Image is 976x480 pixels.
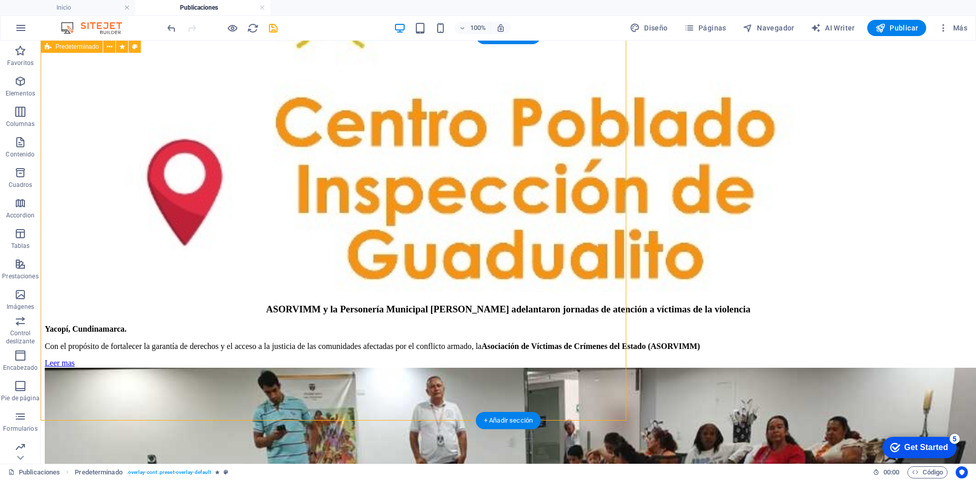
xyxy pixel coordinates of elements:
[934,20,971,36] button: Más
[496,23,505,33] i: Al redimensionar, ajustar el nivel de zoom automáticamente para ajustarse al dispositivo elegido.
[883,466,899,478] span: 00 00
[247,22,259,34] i: Volver a cargar página
[630,23,668,33] span: Diseño
[454,22,491,34] button: 100%
[224,469,228,475] i: Este elemento es un preajuste personalizable
[743,23,795,33] span: Navegador
[58,22,135,34] img: Editor Logo
[6,150,35,158] p: Contenido
[215,469,220,475] i: El elemento contiene una animación
[470,22,486,34] h6: 100%
[267,22,279,34] button: save
[680,20,730,36] button: Páginas
[912,466,943,478] span: Código
[247,22,259,34] button: reload
[6,211,35,219] p: Accordion
[9,181,33,189] p: Cuadros
[4,284,931,310] div: Con el propósito de fortalecer la garantía de derechos y el acceso a la justicia de las comunidad...
[956,466,968,478] button: Usercentrics
[476,412,541,429] div: + Añadir sección
[75,466,122,478] span: Haz clic para seleccionar y doble clic para editar
[807,20,859,36] button: AI Writer
[1,394,39,402] p: Pie de página
[811,23,855,33] span: AI Writer
[684,23,726,33] span: Páginas
[626,20,672,36] div: Diseño (Ctrl+Alt+Y)
[75,466,228,478] nav: breadcrumb
[907,466,948,478] button: Código
[3,364,38,372] p: Encabezado
[7,59,34,67] p: Favoritos
[165,22,177,34] button: undo
[127,466,211,478] span: . overlay-cont .preset-overlay-default
[7,303,34,311] p: Imágenes
[873,466,900,478] h6: Tiempo de la sesión
[30,11,74,20] div: Get Started
[739,20,799,36] button: Navegador
[55,44,99,50] span: Predeterminado
[867,20,927,36] button: Publicar
[6,89,35,98] p: Elementos
[8,466,60,478] a: Haz clic para cancelar la selección y doble clic para abrir páginas
[135,2,270,13] h4: Publicaciones
[3,425,37,433] p: Formularios
[8,5,82,26] div: Get Started 5 items remaining, 0% complete
[11,242,30,250] p: Tablas
[875,23,919,33] span: Publicar
[626,20,672,36] button: Diseño
[2,272,38,280] p: Prestaciones
[938,23,967,33] span: Más
[75,2,85,12] div: 5
[891,468,892,476] span: :
[6,120,35,128] p: Columnas
[166,22,177,34] i: Deshacer: Cambiar texto (Ctrl+Z)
